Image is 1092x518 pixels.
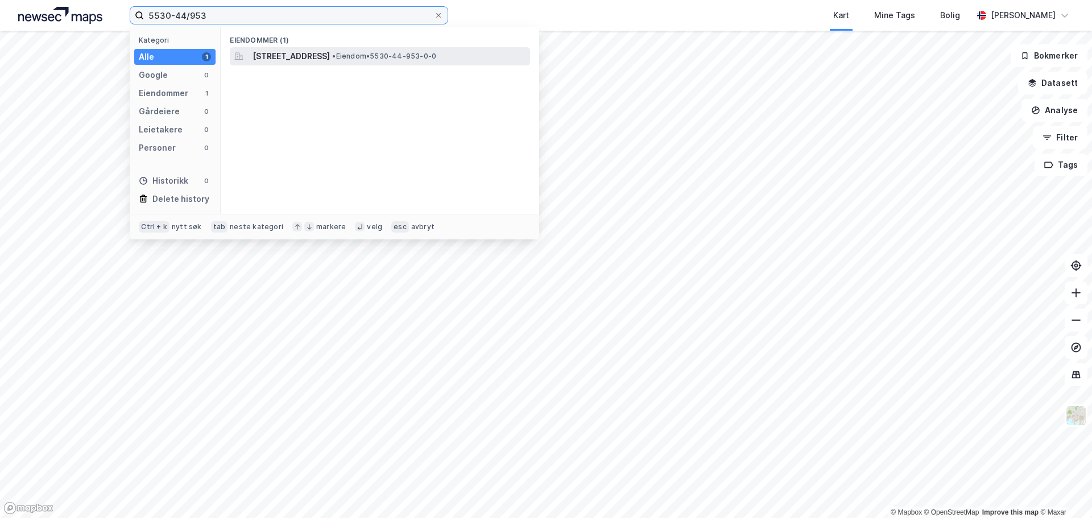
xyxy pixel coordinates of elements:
[139,36,216,44] div: Kategori
[891,508,922,516] a: Mapbox
[1065,405,1087,426] img: Z
[833,9,849,22] div: Kart
[1035,154,1087,176] button: Tags
[152,192,209,206] div: Delete history
[1035,463,1092,518] iframe: Chat Widget
[139,50,154,64] div: Alle
[139,141,176,155] div: Personer
[144,7,434,24] input: Søk på adresse, matrikkel, gårdeiere, leietakere eller personer
[202,71,211,80] div: 0
[3,502,53,515] a: Mapbox homepage
[18,7,102,24] img: logo.a4113a55bc3d86da70a041830d287a7e.svg
[202,52,211,61] div: 1
[332,52,436,61] span: Eiendom • 5530-44-953-0-0
[991,9,1056,22] div: [PERSON_NAME]
[411,222,435,231] div: avbryt
[221,27,539,47] div: Eiendommer (1)
[253,49,330,63] span: [STREET_ADDRESS]
[172,222,202,231] div: nytt søk
[202,89,211,98] div: 1
[211,221,228,233] div: tab
[139,174,188,188] div: Historikk
[139,68,168,82] div: Google
[230,222,283,231] div: neste kategori
[391,221,409,233] div: esc
[139,86,188,100] div: Eiendommer
[202,143,211,152] div: 0
[367,222,382,231] div: velg
[202,107,211,116] div: 0
[1011,44,1087,67] button: Bokmerker
[139,221,169,233] div: Ctrl + k
[940,9,960,22] div: Bolig
[924,508,979,516] a: OpenStreetMap
[982,508,1039,516] a: Improve this map
[1021,99,1087,122] button: Analyse
[874,9,915,22] div: Mine Tags
[1018,72,1087,94] button: Datasett
[139,123,183,136] div: Leietakere
[316,222,346,231] div: markere
[202,176,211,185] div: 0
[139,105,180,118] div: Gårdeiere
[1033,126,1087,149] button: Filter
[332,52,336,60] span: •
[1035,463,1092,518] div: Kontrollprogram for chat
[202,125,211,134] div: 0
